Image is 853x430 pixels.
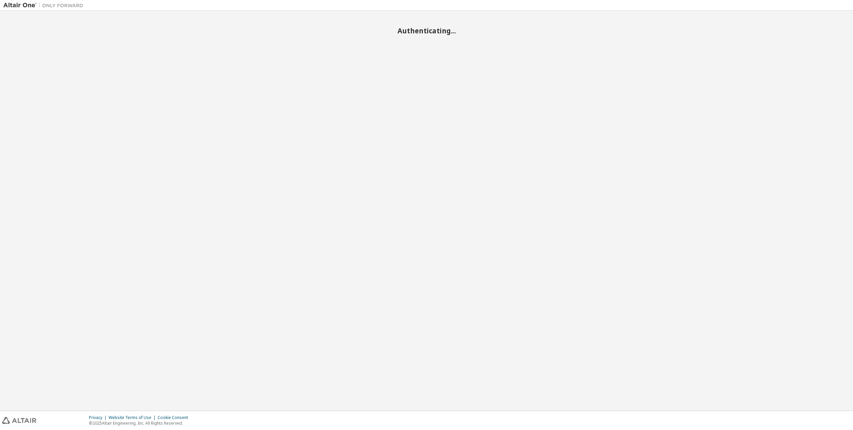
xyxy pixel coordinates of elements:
img: Altair One [3,2,87,9]
h2: Authenticating... [3,26,850,35]
p: © 2025 Altair Engineering, Inc. All Rights Reserved. [89,420,192,426]
div: Cookie Consent [158,415,192,420]
div: Privacy [89,415,109,420]
img: altair_logo.svg [2,417,36,424]
div: Website Terms of Use [109,415,158,420]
